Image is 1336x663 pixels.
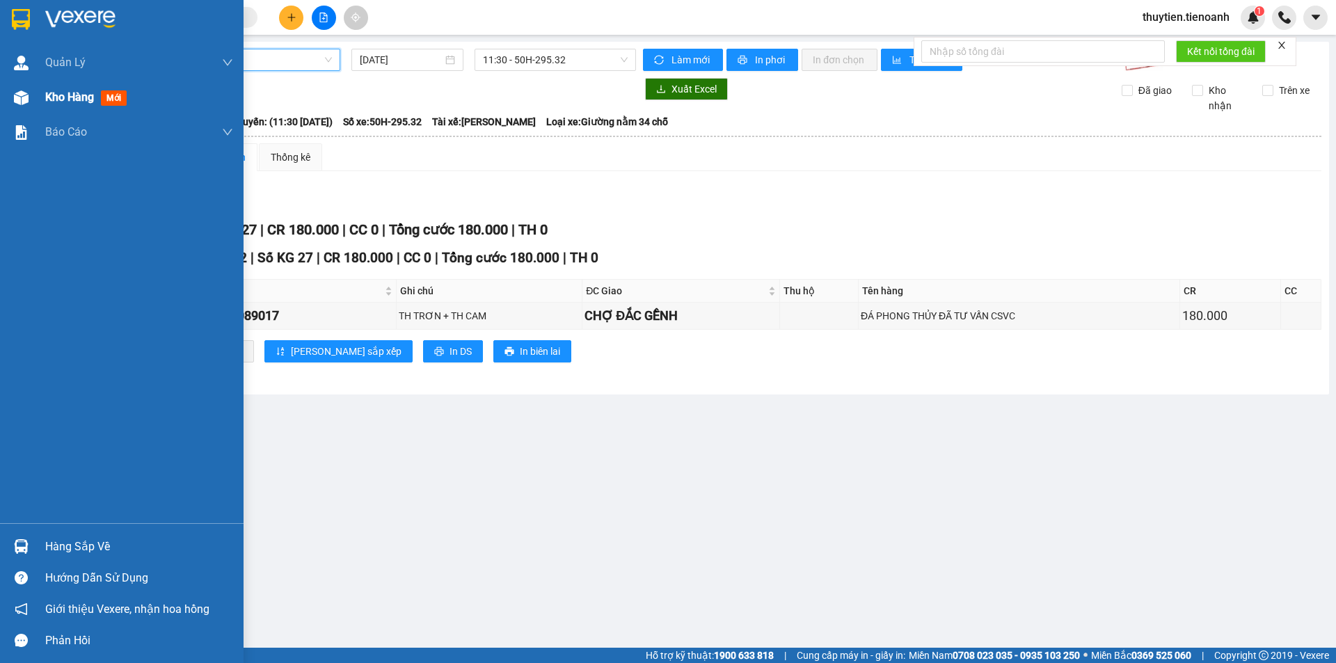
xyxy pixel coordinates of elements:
[1303,6,1328,30] button: caret-down
[1180,280,1281,303] th: CR
[1187,44,1255,59] span: Kết nối tổng đài
[45,90,94,104] span: Kho hàng
[755,52,787,67] span: In phơi
[432,114,536,129] span: Tài xế: [PERSON_NAME]
[656,84,666,95] span: download
[389,221,508,238] span: Tổng cước 180.000
[1247,11,1259,24] img: icon-new-feature
[671,52,712,67] span: Làm mới
[257,250,313,266] span: Số KG 27
[780,280,859,303] th: Thu hộ
[563,250,566,266] span: |
[1255,6,1264,16] sup: 1
[45,600,209,618] span: Giới thiệu Vexere, nhận hoa hồng
[1281,280,1321,303] th: CC
[45,536,233,557] div: Hàng sắp về
[714,650,774,661] strong: 1900 633 818
[520,344,560,359] span: In biên lai
[267,221,339,238] span: CR 180.000
[511,221,515,238] span: |
[171,306,393,326] div: A ĐẠT 0385089017
[343,114,422,129] span: Số xe: 50H-295.32
[45,54,86,71] span: Quản Lý
[1203,83,1252,113] span: Kho nhận
[646,648,774,663] span: Hỗ trợ kỹ thuật:
[802,49,877,71] button: In đơn chọn
[349,221,379,238] span: CC 0
[15,602,28,616] span: notification
[45,630,233,651] div: Phản hồi
[45,568,233,589] div: Hướng dẫn sử dụng
[892,55,904,66] span: bar-chart
[317,250,320,266] span: |
[382,221,385,238] span: |
[654,55,666,66] span: sync
[1133,83,1177,98] span: Đã giao
[1182,306,1278,326] div: 180.000
[546,114,668,129] span: Loại xe: Giường nằm 34 chỗ
[222,127,233,138] span: down
[319,13,328,22] span: file-add
[14,90,29,105] img: warehouse-icon
[342,221,346,238] span: |
[586,283,765,298] span: ĐC Giao
[1277,40,1287,50] span: close
[1091,648,1191,663] span: Miền Bắc
[1257,6,1262,16] span: 1
[797,648,905,663] span: Cung cấp máy in - giấy in:
[493,340,571,362] button: printerIn biên lai
[15,571,28,584] span: question-circle
[276,346,285,358] span: sort-ascending
[360,52,443,67] input: 13/10/2025
[15,634,28,647] span: message
[483,49,628,70] span: 11:30 - 50H-295.32
[12,9,30,30] img: logo-vxr
[291,344,401,359] span: [PERSON_NAME] sắp xếp
[14,56,29,70] img: warehouse-icon
[1202,648,1204,663] span: |
[434,346,444,358] span: printer
[344,6,368,30] button: aim
[260,221,264,238] span: |
[570,250,598,266] span: TH 0
[423,340,483,362] button: printerIn DS
[250,250,254,266] span: |
[1131,8,1241,26] span: thuytien.tienoanh
[351,13,360,22] span: aim
[859,280,1180,303] th: Tên hàng
[450,344,472,359] span: In DS
[504,346,514,358] span: printer
[1176,40,1266,63] button: Kết nối tổng đài
[1131,650,1191,661] strong: 0369 525 060
[643,49,723,71] button: syncLàm mới
[1083,653,1088,658] span: ⚪️
[442,250,559,266] span: Tổng cước 180.000
[671,81,717,97] span: Xuất Excel
[14,539,29,554] img: warehouse-icon
[726,49,798,71] button: printerIn phơi
[1259,650,1269,660] span: copyright
[861,308,1177,323] div: ĐÁ PHONG THỦY ĐÃ TƯ VẤN CSVC
[518,221,548,238] span: TH 0
[45,123,87,141] span: Báo cáo
[287,13,296,22] span: plus
[271,150,310,165] div: Thống kê
[397,280,583,303] th: Ghi chú
[312,6,336,30] button: file-add
[881,49,962,71] button: bar-chartThống kê
[279,6,303,30] button: plus
[399,308,580,323] div: TH TRƠN + TH CAM
[324,250,393,266] span: CR 180.000
[173,283,381,298] span: Người nhận
[231,114,333,129] span: Chuyến: (11:30 [DATE])
[921,40,1165,63] input: Nhập số tổng đài
[397,250,400,266] span: |
[1273,83,1315,98] span: Trên xe
[14,125,29,140] img: solution-icon
[101,90,127,106] span: mới
[909,648,1080,663] span: Miền Nam
[584,306,777,326] div: CHỢ ĐẮC GỀNH
[1278,11,1291,24] img: phone-icon
[1310,11,1322,24] span: caret-down
[738,55,749,66] span: printer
